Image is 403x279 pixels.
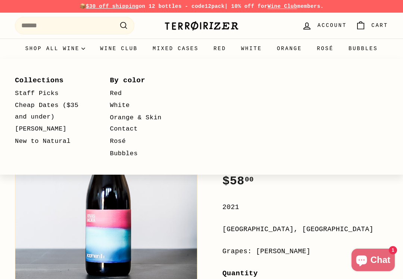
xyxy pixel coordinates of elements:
span: $30 off shipping [86,3,139,9]
span: Cart [371,21,388,30]
span: $58 [222,174,254,188]
a: Wine Club [268,3,297,9]
a: White [110,99,184,112]
a: New to Natural [15,135,88,148]
a: [PERSON_NAME] [15,123,88,135]
div: [GEOGRAPHIC_DATA], [GEOGRAPHIC_DATA] [222,224,388,235]
a: White [234,39,269,59]
a: Staff Picks [15,88,88,100]
a: Bubbles [110,148,184,160]
a: Account [297,15,351,37]
a: By color [110,74,184,87]
a: Collections [15,74,88,87]
a: Mixed Cases [145,39,206,59]
a: Orange [269,39,309,59]
a: Cheap Dates ($35 and under) [15,99,88,123]
a: Red [206,39,234,59]
label: Quantity [222,268,388,279]
a: Rosé [110,135,184,148]
a: Cart [351,15,393,37]
div: 2021 [222,202,388,213]
a: Red [110,88,184,100]
a: Orange & Skin Contact [110,112,184,135]
p: 📦 on 12 bottles - code | 10% off for members. [15,2,388,10]
inbox-online-store-chat: Shopify online store chat [349,249,397,273]
div: Grapes: [PERSON_NAME] [222,246,388,257]
a: Wine Club [93,39,145,59]
a: Bubbles [341,39,385,59]
strong: 12pack [205,3,225,9]
a: Rosé [309,39,341,59]
sup: 00 [245,175,254,184]
summary: Shop all wine [18,39,93,59]
span: Account [318,21,347,30]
